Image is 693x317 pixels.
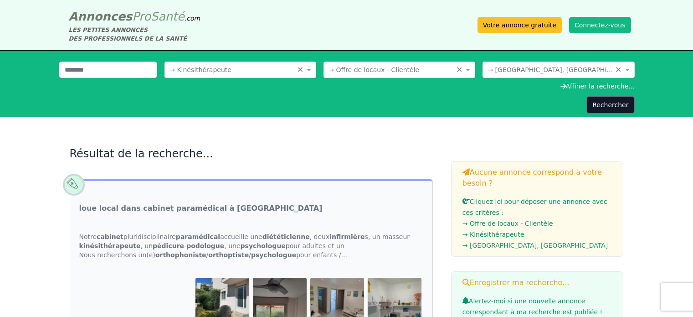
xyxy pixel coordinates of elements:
[477,17,562,33] a: Votre annonce gratuite
[462,297,602,316] span: Alertez-moi si une nouvelle annonce correspondant à ma recherche est publiée !
[262,233,310,240] strong: diététicienne
[100,242,140,249] strong: thérapeute
[97,233,123,240] strong: cabinet
[132,10,151,23] span: Pro
[79,242,141,249] strong: kinési
[208,251,249,259] strong: orthoptiste
[462,167,612,189] h3: Aucune annonce correspond à votre besoin ?
[151,10,185,23] span: Santé
[176,233,220,240] strong: paramédical
[59,82,635,91] div: Affiner la recherche...
[185,15,200,22] span: .com
[615,65,623,74] span: Clear all
[69,26,200,43] div: LES PETITES ANNONCES DES PROFESSIONNELS DE LA SANTÉ
[462,218,612,229] li: → Offre de locaux - Clientèle
[69,10,200,23] a: AnnoncesProSanté.com
[462,198,612,251] a: Cliquez ici pour déposer une annonce avec ces critères :→ Offre de locaux - Clientèle→ Kinésithér...
[70,146,433,161] h2: Résultat de la recherche...
[462,229,612,240] li: → Kinésithérapeute
[456,65,463,74] span: Clear all
[329,233,364,240] strong: infirmière
[186,242,224,249] strong: podologue
[297,65,304,74] span: Clear all
[155,251,206,259] strong: orthophoniste
[251,251,296,259] strong: psychologue
[462,240,612,251] li: → [GEOGRAPHIC_DATA], [GEOGRAPHIC_DATA]
[69,10,133,23] span: Annonces
[241,242,286,249] strong: psychologue
[79,203,323,214] a: loue local dans cabinet paramédical à [GEOGRAPHIC_DATA]
[70,223,432,269] div: Notre pluridisciplinaire accueille une , deux s, un masseur- , un - , une pour adultes et un Nous...
[153,242,184,249] strong: pédicure
[462,277,612,288] h3: Enregistrer ma recherche...
[586,96,634,114] button: Rechercher
[569,17,631,33] button: Connectez-vous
